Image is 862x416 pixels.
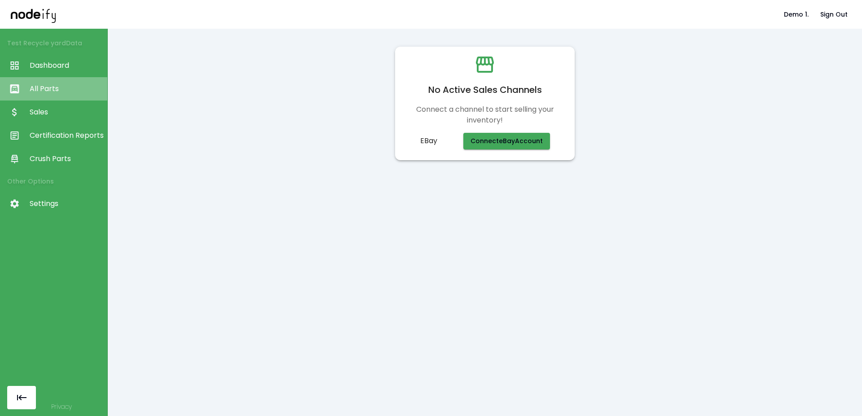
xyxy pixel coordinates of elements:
[51,402,72,411] a: Privacy
[11,6,56,22] img: nodeify
[30,60,103,71] span: Dashboard
[30,107,103,118] span: Sales
[30,198,103,209] span: Settings
[30,130,103,141] span: Certification Reports
[30,83,103,94] span: All Parts
[30,153,103,164] span: Crush Parts
[463,133,550,149] button: ConnecteBayAccount
[402,104,567,126] p: Connect a channel to start selling your inventory!
[420,136,456,146] p: eBay
[780,6,812,23] button: Demo 1.
[428,83,542,97] h6: No Active Sales Channels
[817,6,851,23] button: Sign Out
